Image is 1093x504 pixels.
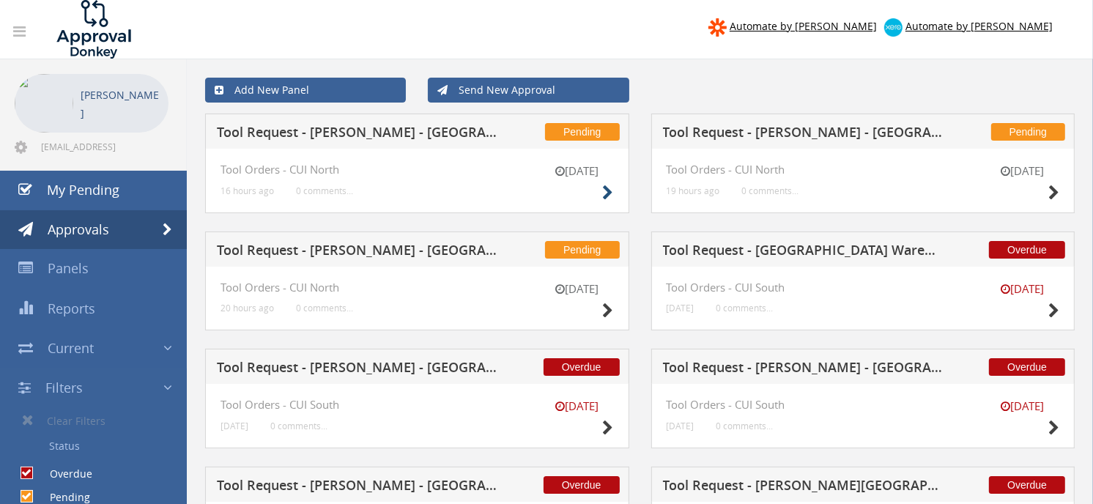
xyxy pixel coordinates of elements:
[884,18,903,37] img: xero-logo.png
[221,303,274,314] small: 20 hours ago
[667,163,1060,176] h4: Tool Orders - CUI North
[270,420,327,431] small: 0 comments...
[663,360,944,379] h5: Tool Request - [PERSON_NAME] - [GEOGRAPHIC_DATA]
[47,181,119,199] span: My Pending
[81,86,161,122] p: [PERSON_NAME]
[989,358,1065,376] span: Overdue
[221,185,274,196] small: 16 hours ago
[217,360,497,379] h5: Tool Request - [PERSON_NAME] - [GEOGRAPHIC_DATA]
[667,399,1060,411] h4: Tool Orders - CUI South
[544,476,620,494] span: Overdue
[217,125,497,144] h5: Tool Request - [PERSON_NAME] - [GEOGRAPHIC_DATA]
[221,420,248,431] small: [DATE]
[708,18,727,37] img: zapier-logomark.png
[545,123,619,141] span: Pending
[11,434,187,459] a: Status
[986,163,1059,179] small: [DATE]
[221,163,614,176] h4: Tool Orders - CUI North
[663,125,944,144] h5: Tool Request - [PERSON_NAME] - [GEOGRAPHIC_DATA]- [GEOGRAPHIC_DATA]
[716,420,774,431] small: 0 comments...
[11,407,187,434] a: Clear Filters
[991,123,1065,141] span: Pending
[986,399,1059,414] small: [DATE]
[217,243,497,262] h5: Tool Request - [PERSON_NAME] - [GEOGRAPHIC_DATA]- [GEOGRAPHIC_DATA]
[986,281,1059,297] small: [DATE]
[48,300,95,317] span: Reports
[35,467,92,481] label: Overdue
[663,478,944,497] h5: Tool Request - [PERSON_NAME][GEOGRAPHIC_DATA] - [GEOGRAPHIC_DATA]
[296,303,353,314] small: 0 comments...
[544,358,620,376] span: Overdue
[45,379,83,396] span: Filters
[541,281,614,297] small: [DATE]
[541,163,614,179] small: [DATE]
[48,259,89,277] span: Panels
[667,185,720,196] small: 19 hours ago
[296,185,353,196] small: 0 comments...
[667,420,694,431] small: [DATE]
[221,281,614,294] h4: Tool Orders - CUI North
[989,241,1065,259] span: Overdue
[48,220,109,238] span: Approvals
[221,399,614,411] h4: Tool Orders - CUI South
[541,399,614,414] small: [DATE]
[989,476,1065,494] span: Overdue
[742,185,799,196] small: 0 comments...
[217,478,497,497] h5: Tool Request - [PERSON_NAME] - [GEOGRAPHIC_DATA]
[428,78,629,103] a: Send New Approval
[905,19,1053,33] span: Automate by [PERSON_NAME]
[48,339,94,357] span: Current
[205,78,406,103] a: Add New Panel
[545,241,619,259] span: Pending
[663,243,944,262] h5: Tool Request - [GEOGRAPHIC_DATA] Warehouse - [GEOGRAPHIC_DATA]
[41,141,166,152] span: [EMAIL_ADDRESS][DOMAIN_NAME]
[667,281,1060,294] h4: Tool Orders - CUI South
[667,303,694,314] small: [DATE]
[716,303,774,314] small: 0 comments...
[730,19,877,33] span: Automate by [PERSON_NAME]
